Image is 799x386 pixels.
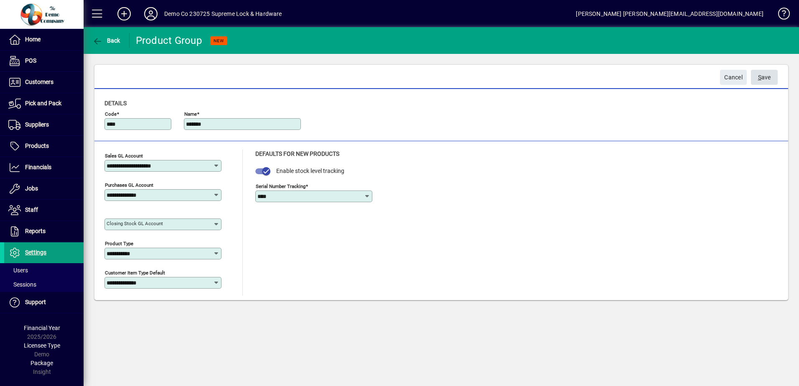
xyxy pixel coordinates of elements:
[214,38,224,43] span: NEW
[256,183,305,189] mat-label: Serial Number tracking
[4,29,84,50] a: Home
[4,263,84,277] a: Users
[4,221,84,242] a: Reports
[105,270,165,276] mat-label: Customer Item Type Default
[25,228,46,234] span: Reports
[4,114,84,135] a: Suppliers
[4,72,84,93] a: Customers
[25,249,46,256] span: Settings
[8,267,28,274] span: Users
[25,185,38,192] span: Jobs
[136,34,202,47] div: Product Group
[758,74,761,81] span: S
[24,325,60,331] span: Financial Year
[255,150,339,157] span: Defaults for new products
[276,168,344,174] span: Enable stock level tracking
[720,70,747,85] button: Cancel
[25,121,49,128] span: Suppliers
[105,182,153,188] mat-label: Purchases GL account
[84,33,130,48] app-page-header-button: Back
[751,70,778,85] button: Save
[4,292,84,313] a: Support
[31,360,53,366] span: Package
[25,299,46,305] span: Support
[4,51,84,71] a: POS
[4,200,84,221] a: Staff
[24,342,60,349] span: Licensee Type
[137,6,164,21] button: Profile
[8,281,36,288] span: Sessions
[25,36,41,43] span: Home
[25,79,53,85] span: Customers
[724,71,743,84] span: Cancel
[4,136,84,157] a: Products
[25,100,61,107] span: Pick and Pack
[772,2,789,29] a: Knowledge Base
[576,7,763,20] div: [PERSON_NAME] [PERSON_NAME][EMAIL_ADDRESS][DOMAIN_NAME]
[105,241,133,246] mat-label: Product type
[164,7,282,20] div: Demo Co 230725 Supreme Lock & Hardware
[92,37,120,44] span: Back
[105,153,143,159] mat-label: Sales GL account
[25,57,36,64] span: POS
[25,142,49,149] span: Products
[90,33,122,48] button: Back
[107,221,163,226] mat-label: Closing stock GL account
[105,111,117,117] mat-label: Code
[111,6,137,21] button: Add
[4,93,84,114] a: Pick and Pack
[4,178,84,199] a: Jobs
[25,164,51,170] span: Financials
[4,277,84,292] a: Sessions
[758,71,771,84] span: ave
[104,100,127,107] span: Details
[184,111,197,117] mat-label: Name
[25,206,38,213] span: Staff
[4,157,84,178] a: Financials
